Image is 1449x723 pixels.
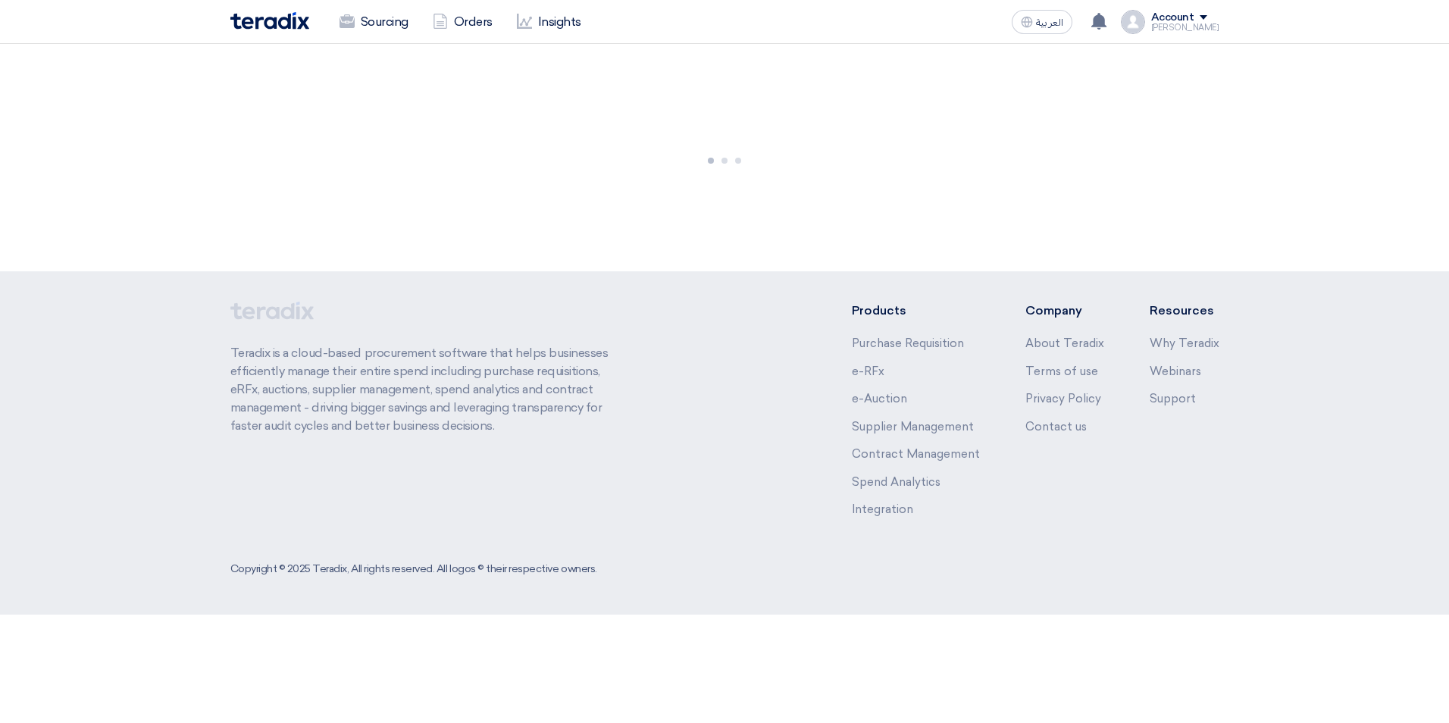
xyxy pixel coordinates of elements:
li: Products [852,302,980,320]
a: Why Teradix [1150,336,1219,350]
a: Support [1150,392,1196,405]
a: Orders [421,5,505,39]
a: Webinars [1150,365,1201,378]
a: Privacy Policy [1025,392,1101,405]
a: e-RFx [852,365,884,378]
a: Purchase Requisition [852,336,964,350]
p: Teradix is a cloud-based procurement software that helps businesses efficiently manage their enti... [230,344,626,435]
a: Supplier Management [852,420,974,433]
li: Resources [1150,302,1219,320]
a: Spend Analytics [852,475,940,489]
a: About Teradix [1025,336,1104,350]
a: Terms of use [1025,365,1098,378]
div: Account [1151,11,1194,24]
img: Teradix logo [230,12,309,30]
div: [PERSON_NAME] [1151,23,1219,32]
a: e-Auction [852,392,907,405]
img: profile_test.png [1121,10,1145,34]
button: العربية [1012,10,1072,34]
a: Insights [505,5,593,39]
li: Company [1025,302,1104,320]
a: Sourcing [327,5,421,39]
span: العربية [1036,17,1063,28]
a: Integration [852,502,913,516]
a: Contract Management [852,447,980,461]
a: Contact us [1025,420,1087,433]
div: Copyright © 2025 Teradix, All rights reserved. All logos © their respective owners. [230,561,597,577]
